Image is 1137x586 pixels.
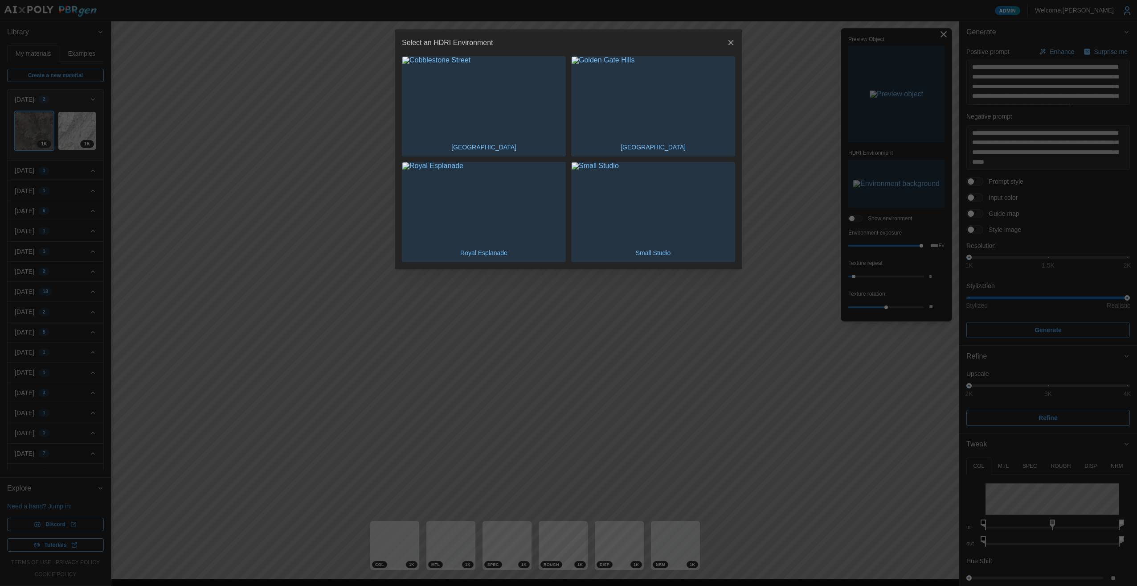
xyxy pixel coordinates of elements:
button: Small StudioSmall Studio [571,162,735,262]
p: Royal Esplanade [456,244,512,262]
img: Royal Esplanade [402,162,565,244]
button: Cobblestone Street[GEOGRAPHIC_DATA] [402,56,566,157]
img: Small Studio [572,162,735,244]
p: [GEOGRAPHIC_DATA] [447,138,521,156]
img: Golden Gate Hills [572,57,735,138]
p: [GEOGRAPHIC_DATA] [616,138,690,156]
img: Cobblestone Street [402,57,565,138]
button: Golden Gate Hills[GEOGRAPHIC_DATA] [571,56,735,157]
button: Royal EsplanadeRoyal Esplanade [402,162,566,262]
p: Small Studio [631,244,675,262]
h2: Select an HDRI Environment [402,39,493,46]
